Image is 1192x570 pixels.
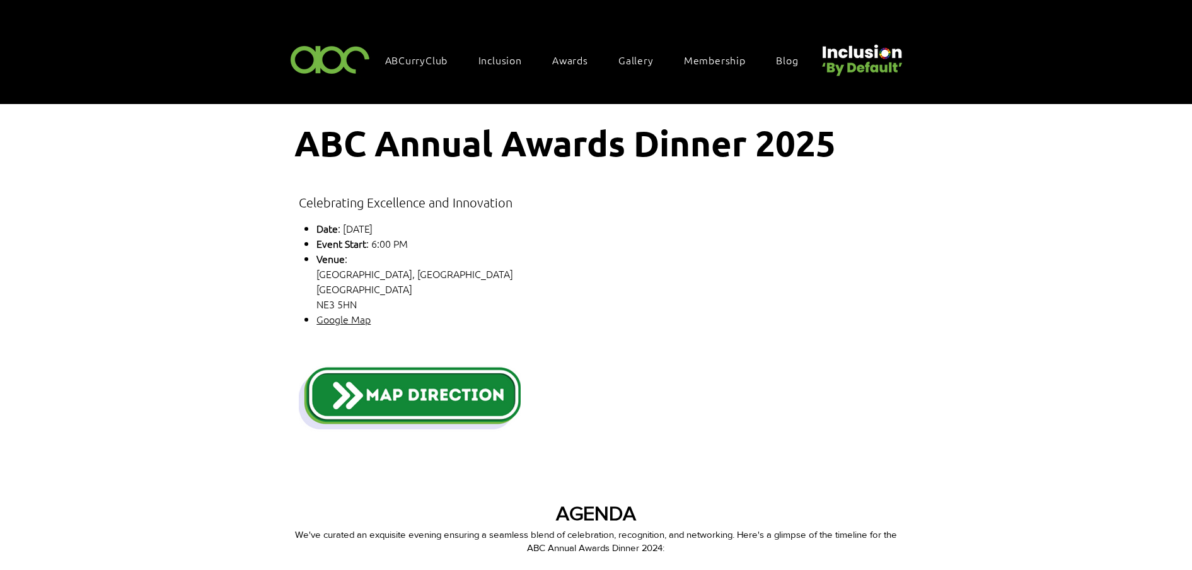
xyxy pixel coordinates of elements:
span: Event Start [316,236,366,250]
span: Membership [684,53,746,67]
span: Blog [776,53,798,67]
p: : [GEOGRAPHIC_DATA], [GEOGRAPHIC_DATA] [GEOGRAPHIC_DATA] NE3 5HN [316,251,743,311]
img: Untitled design (22).png [818,34,905,78]
p: We've curated an exquisite evening ensuring a seamless blend of celebration, recognition, and net... [294,528,898,554]
span: Date [316,221,338,235]
img: Blue Modern Game Button Twitch Panel.png [299,363,521,433]
a: ABCurryClub [379,47,467,73]
span: AGENDA [556,502,636,524]
span: Inclusion [478,53,522,67]
span: Gallery [618,53,654,67]
a: Blog [770,47,817,73]
span: ABCurryClub [385,53,448,67]
nav: Site [379,47,818,73]
div: Awards [546,47,607,73]
a: Membership [678,47,765,73]
span: Awards [552,53,588,67]
div: Inclusion [472,47,541,73]
p: : 6:00 PM [316,236,743,251]
span: ABC Annual Awards Dinner 2025 [294,120,836,165]
a: Gallery [612,47,673,73]
a: Google Map [316,312,371,326]
span: Celebrating Excellence and Innovation [299,195,512,210]
img: ABC-Logo-Blank-Background-01-01-2.png [287,40,374,78]
span: Venue [316,252,345,265]
p: : [DATE] [316,221,743,236]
